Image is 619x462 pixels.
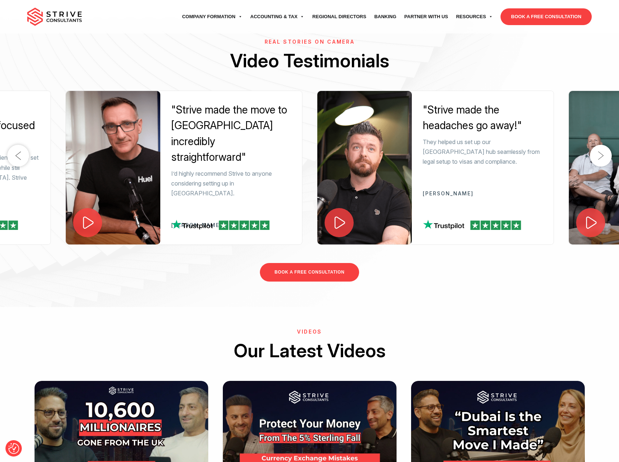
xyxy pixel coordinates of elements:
div: "Strive made the move to [GEOGRAPHIC_DATA] incredibly straightforward" [171,102,291,165]
button: Next [590,145,612,167]
img: tp-review.png [172,219,270,230]
img: Revisit consent button [8,443,19,454]
a: Regional Directors [308,7,370,27]
a: Company Formation [178,7,246,27]
p: [PERSON_NAME] [171,222,291,228]
a: BOOK A FREE CONSULTATION [501,8,592,25]
p: I’d highly recommend Strive to anyone considering setting up in [GEOGRAPHIC_DATA]. [171,169,291,199]
h6: VIDEOS [27,329,592,335]
img: main-logo.svg [27,8,82,26]
p: [PERSON_NAME] [423,191,543,196]
button: Previous [7,145,29,167]
a: Banking [370,7,401,27]
img: tp-review.png [423,219,521,230]
a: Resources [452,7,497,27]
button: Consent Preferences [8,443,19,454]
div: "Strive made the headaches go away!" [423,102,543,134]
a: BOOK A FREE CONSULTATION [260,263,359,282]
p: They helped us set up our [GEOGRAPHIC_DATA] hub seamlessly from legal setup to visas and compliance. [423,137,543,167]
a: Partner with Us [400,7,452,27]
h2: Our Latest Videos [27,338,592,363]
a: Accounting & Tax [246,7,309,27]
